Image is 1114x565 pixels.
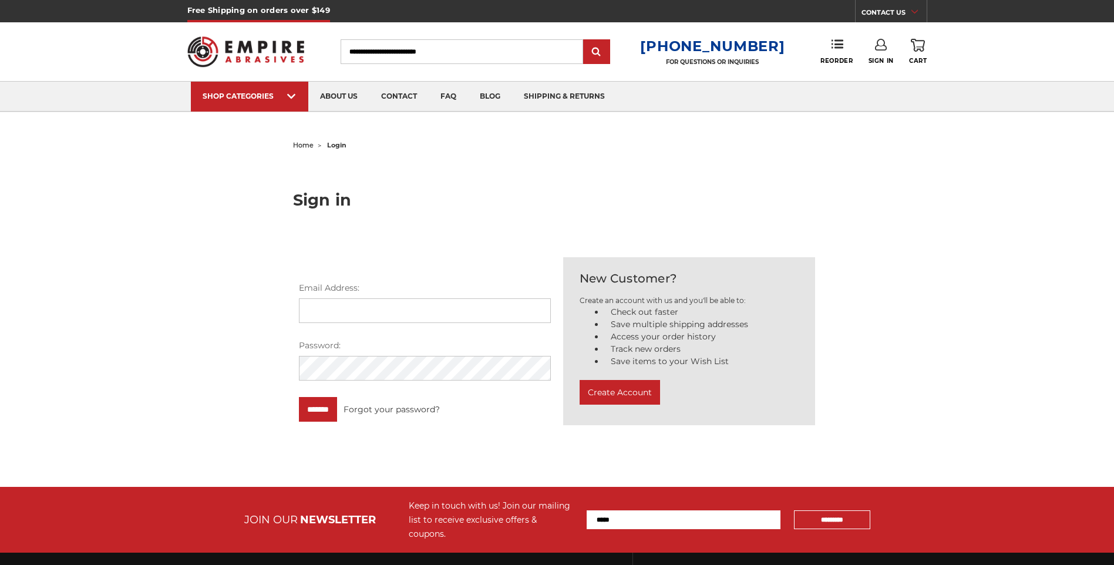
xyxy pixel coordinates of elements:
[585,41,608,64] input: Submit
[604,331,799,343] li: Access your order history
[820,39,853,64] a: Reorder
[820,57,853,65] span: Reorder
[369,82,429,112] a: contact
[244,513,298,526] span: JOIN OUR
[869,57,894,65] span: Sign In
[429,82,468,112] a: faq
[640,58,785,66] p: FOR QUESTIONS OR INQUIRIES
[299,339,551,352] label: Password:
[344,403,440,416] a: Forgot your password?
[203,92,297,100] div: SHOP CATEGORIES
[409,499,575,541] div: Keep in touch with us! Join our mailing list to receive exclusive offers & coupons.
[299,282,551,294] label: Email Address:
[604,343,799,355] li: Track new orders
[909,39,927,65] a: Cart
[327,141,346,149] span: login
[580,295,799,306] p: Create an account with us and you'll be able to:
[604,355,799,368] li: Save items to your Wish List
[468,82,512,112] a: blog
[861,6,927,22] a: CONTACT US
[580,270,799,287] h2: New Customer?
[604,306,799,318] li: Check out faster
[300,513,376,526] span: NEWSLETTER
[640,38,785,55] a: [PHONE_NUMBER]
[293,141,314,149] a: home
[308,82,369,112] a: about us
[293,192,822,208] h1: Sign in
[580,391,660,401] a: Create Account
[187,29,305,75] img: Empire Abrasives
[580,380,660,405] button: Create Account
[512,82,617,112] a: shipping & returns
[909,57,927,65] span: Cart
[604,318,799,331] li: Save multiple shipping addresses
